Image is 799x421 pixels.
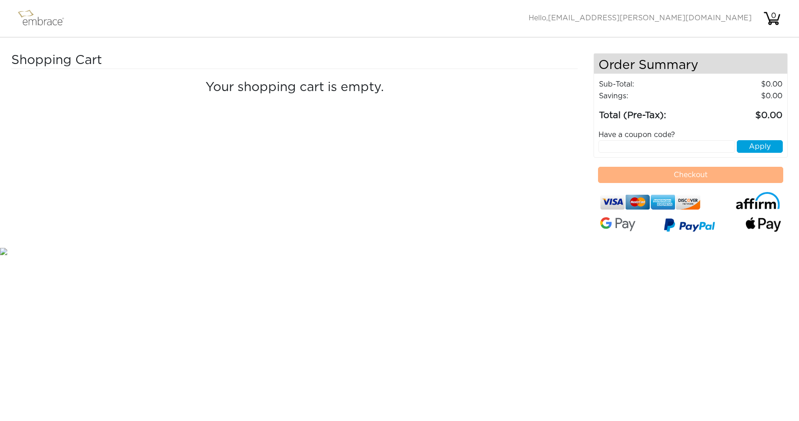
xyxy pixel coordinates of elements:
[594,54,787,74] h4: Order Summary
[16,7,74,30] img: logo.png
[737,140,783,153] button: Apply
[735,192,781,210] img: affirm-logo.svg
[598,167,783,183] button: Checkout
[598,102,700,123] td: Total (Pre-Tax):
[600,192,700,213] img: credit-cards.png
[598,78,700,90] td: Sub-Total:
[592,129,790,140] div: Have a coupon code?
[600,217,635,231] img: Google-Pay-Logo.svg
[11,53,241,69] h3: Shopping Cart
[664,215,715,237] img: paypal-v3.png
[18,80,571,96] h4: Your shopping cart is empty.
[700,78,783,90] td: 0.00
[763,9,781,27] img: cart
[764,10,782,21] div: 0
[700,90,783,102] td: 0.00
[746,217,781,232] img: fullApplePay.png
[763,14,781,22] a: 0
[529,14,752,22] span: Hello,
[700,102,783,123] td: 0.00
[548,14,752,22] span: [EMAIL_ADDRESS][PERSON_NAME][DOMAIN_NAME]
[598,90,700,102] td: Savings :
